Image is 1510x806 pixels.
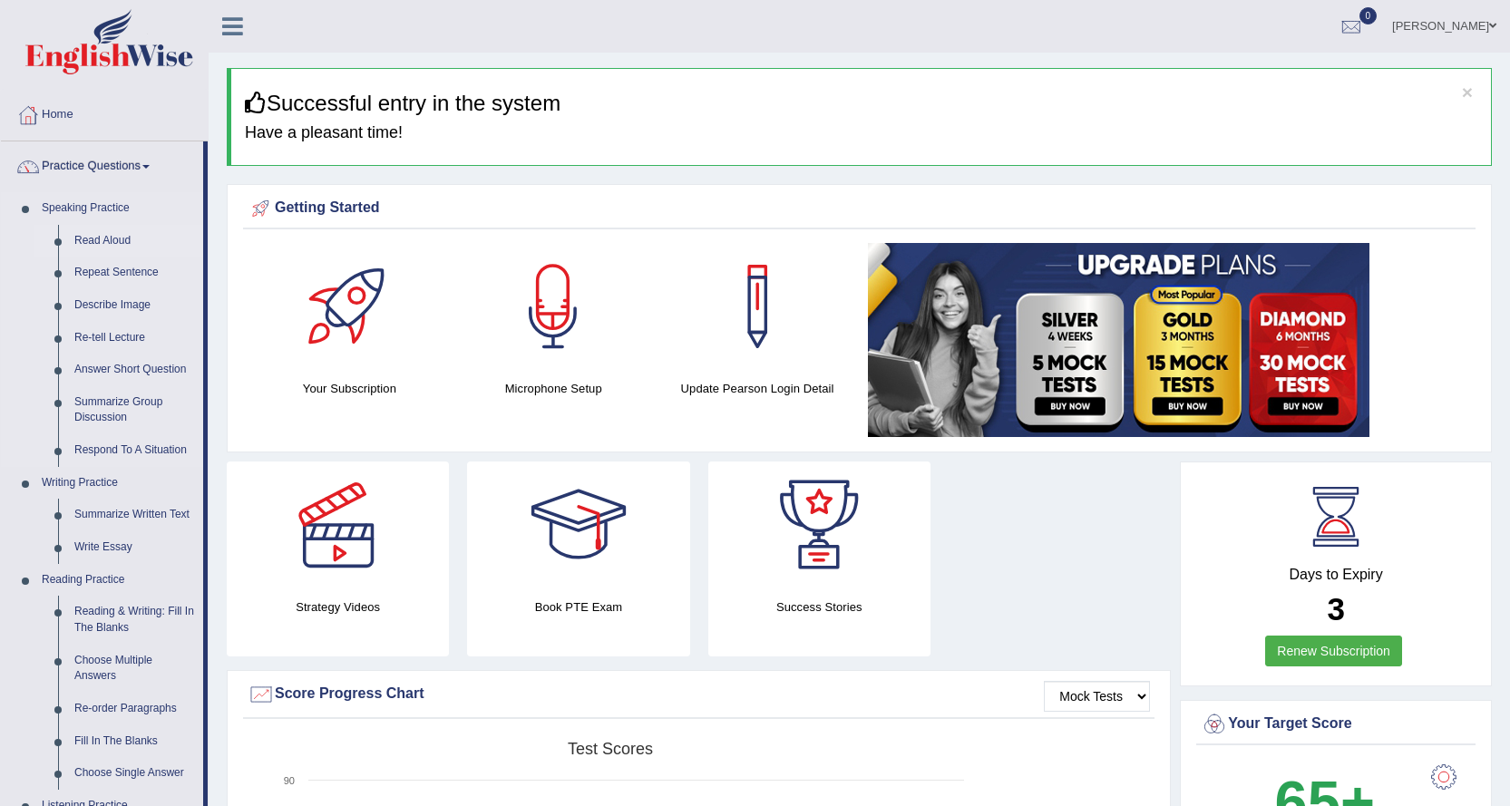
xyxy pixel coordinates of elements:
h4: Success Stories [708,597,930,617]
b: 3 [1327,591,1344,626]
a: Choose Multiple Answers [66,645,203,693]
div: Getting Started [248,195,1471,222]
a: Speaking Practice [34,192,203,225]
a: Answer Short Question [66,354,203,386]
a: Reading & Writing: Fill In The Blanks [66,596,203,644]
a: Describe Image [66,289,203,322]
a: Respond To A Situation [66,434,203,467]
div: Your Target Score [1201,711,1471,738]
a: Summarize Group Discussion [66,386,203,434]
a: Home [1,90,208,135]
a: Fill In The Blanks [66,725,203,758]
a: Re-tell Lecture [66,322,203,354]
div: Score Progress Chart [248,681,1150,708]
h4: Book PTE Exam [467,597,689,617]
text: 90 [284,775,295,786]
h4: Strategy Videos [227,597,449,617]
img: small5.jpg [868,243,1369,437]
a: Read Aloud [66,225,203,257]
a: Practice Questions [1,141,203,187]
a: Summarize Written Text [66,499,203,531]
h4: Your Subscription [257,379,443,398]
h4: Microphone Setup [461,379,647,398]
span: 0 [1359,7,1378,24]
h3: Successful entry in the system [245,92,1477,115]
h4: Update Pearson Login Detail [665,379,851,398]
a: Re-order Paragraphs [66,693,203,725]
h4: Have a pleasant time! [245,124,1477,142]
a: Write Essay [66,531,203,564]
button: × [1462,83,1473,102]
a: Choose Single Answer [66,757,203,790]
h4: Days to Expiry [1201,567,1471,583]
a: Repeat Sentence [66,257,203,289]
tspan: Test scores [568,740,653,758]
a: Reading Practice [34,564,203,597]
a: Writing Practice [34,467,203,500]
a: Renew Subscription [1265,636,1402,666]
